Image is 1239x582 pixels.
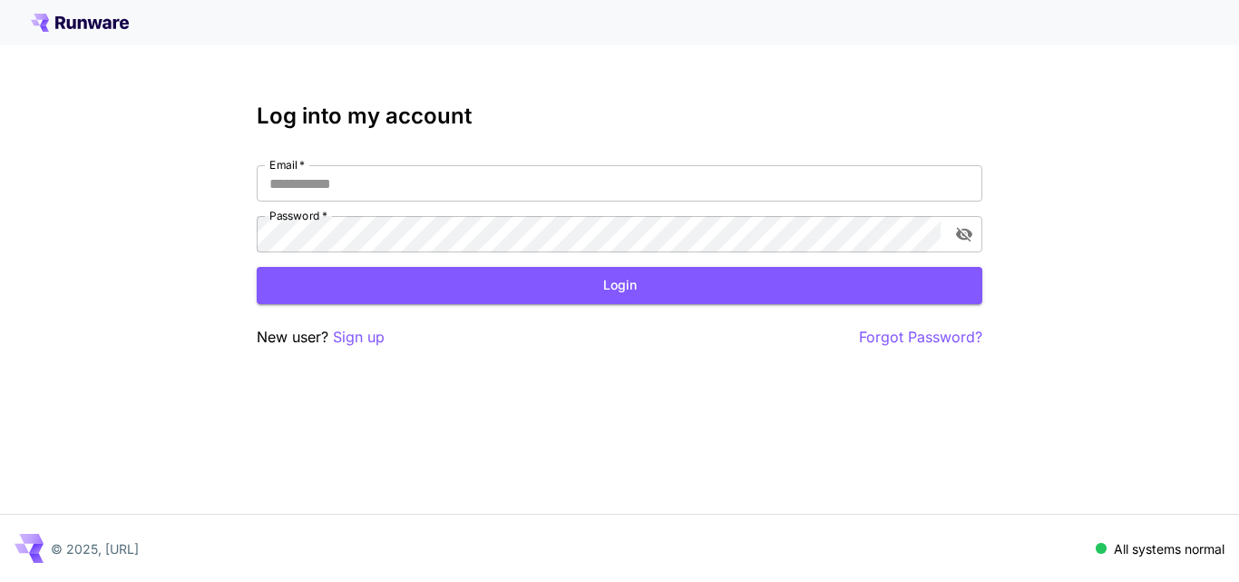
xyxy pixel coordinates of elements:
label: Email [269,157,305,173]
button: toggle password visibility [948,218,980,251]
button: Sign up [333,326,385,349]
p: New user? [257,326,385,349]
button: Forgot Password? [859,326,982,349]
button: Login [257,267,982,304]
p: © 2025, [URL] [51,539,139,558]
label: Password [269,208,327,223]
h3: Log into my account [257,104,982,129]
p: All systems normal [1114,539,1224,558]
